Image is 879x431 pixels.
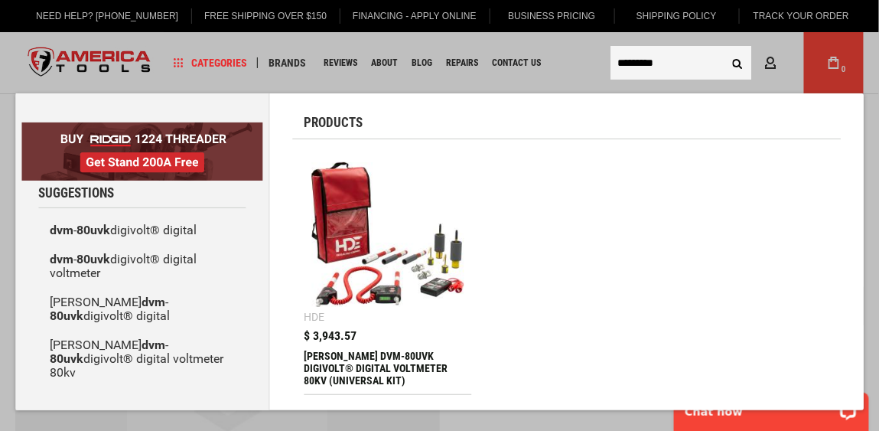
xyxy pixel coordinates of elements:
[312,158,464,311] img: GREENLEE DVM-80UVK DIGIVOLT® DIGITAL VOLTMETER 80KV (UNIVERSAL KIT)
[142,338,165,352] b: dvm
[723,48,752,77] button: Search
[304,312,325,322] div: HDE
[174,57,247,68] span: Categories
[38,331,246,387] a: [PERSON_NAME]dvm-80uvkdigivolt® digital voltmeter 80kv
[50,252,73,266] b: dvm
[176,20,194,38] button: Open LiveChat chat widget
[77,252,110,266] b: 80uvk
[50,351,83,366] b: 80uvk
[304,151,472,394] a: GREENLEE DVM-80UVK DIGIVOLT® DIGITAL VOLTMETER 80KV (UNIVERSAL KIT) HDE $ 3,943.57 [PERSON_NAME] ...
[304,350,472,387] div: GREENLEE DVM-80UVK DIGIVOLT® DIGITAL VOLTMETER 80KV (UNIVERSAL KIT)
[38,245,246,288] a: dvm-80uvkdigivolt® digital voltmeter
[50,223,73,237] b: dvm
[38,288,246,331] a: [PERSON_NAME]dvm-80uvkdigivolt® digital
[77,223,110,237] b: 80uvk
[21,122,263,181] img: BOGO: Buy RIDGID® 1224 Threader, Get Stand 200A Free!
[304,330,357,342] span: $ 3,943.57
[269,57,306,68] span: Brands
[304,116,363,129] span: Products
[21,23,173,35] p: Chat now
[167,53,254,73] a: Categories
[142,295,165,309] b: dvm
[38,216,246,245] a: dvm-80uvkdigivolt® digital
[38,187,114,200] span: Suggestions
[262,53,313,73] a: Brands
[50,309,83,323] b: 80uvk
[21,122,263,134] a: BOGO: Buy RIDGID® 1224 Threader, Get Stand 200A Free!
